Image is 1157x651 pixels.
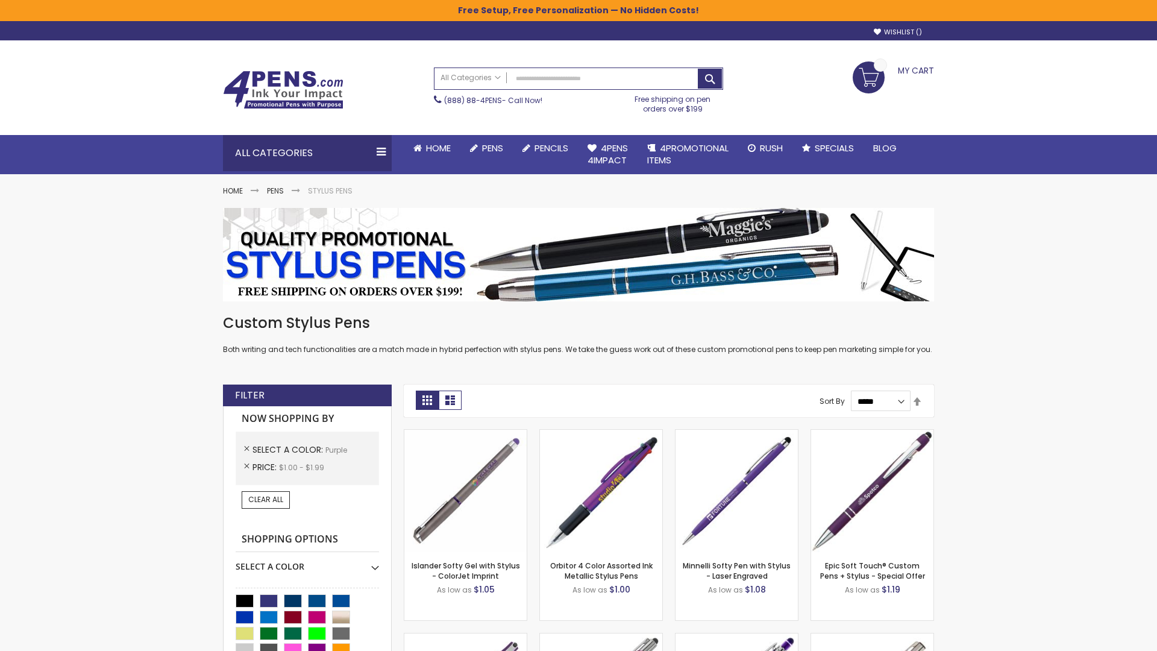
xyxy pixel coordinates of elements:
[550,561,653,580] a: Orbitor 4 Color Assorted Ink Metallic Stylus Pens
[578,135,638,174] a: 4Pens4impact
[540,430,662,552] img: Orbitor 4 Color Assorted Ink Metallic Stylus Pens-Purple
[811,633,933,643] a: Tres-Chic Touch Pen - Standard Laser-Purple
[279,462,324,473] span: $1.00 - $1.99
[223,135,392,171] div: All Categories
[242,491,290,508] a: Clear All
[845,585,880,595] span: As low as
[760,142,783,154] span: Rush
[820,396,845,406] label: Sort By
[236,552,379,573] div: Select A Color
[647,142,729,166] span: 4PROMOTIONAL ITEMS
[236,406,379,432] strong: Now Shopping by
[535,142,568,154] span: Pencils
[444,95,542,105] span: - Call Now!
[437,585,472,595] span: As low as
[676,430,798,552] img: Minnelli Softy Pen with Stylus - Laser Engraved-Purple
[308,186,353,196] strong: Stylus Pens
[622,90,724,114] div: Free shipping on pen orders over $199
[540,429,662,439] a: Orbitor 4 Color Assorted Ink Metallic Stylus Pens-Purple
[267,186,284,196] a: Pens
[223,313,934,333] h1: Custom Stylus Pens
[540,633,662,643] a: Tres-Chic with Stylus Metal Pen - Standard Laser-Purple
[404,633,527,643] a: Avendale Velvet Touch Stylus Gel Pen-Purple
[404,429,527,439] a: Islander Softy Gel with Stylus - ColorJet Imprint-Purple
[441,73,501,83] span: All Categories
[223,313,934,355] div: Both writing and tech functionalities are a match made in hybrid perfection with stylus pens. We ...
[873,142,897,154] span: Blog
[708,585,743,595] span: As low as
[638,135,738,174] a: 4PROMOTIONALITEMS
[248,494,283,505] span: Clear All
[404,135,460,162] a: Home
[404,430,527,552] img: Islander Softy Gel with Stylus - ColorJet Imprint-Purple
[412,561,520,580] a: Islander Softy Gel with Stylus - ColorJet Imprint
[434,68,507,88] a: All Categories
[745,583,766,596] span: $1.08
[444,95,502,105] a: (888) 88-4PENS
[882,583,900,596] span: $1.19
[223,208,934,301] img: Stylus Pens
[811,430,933,552] img: 4P-MS8B-Purple
[815,142,854,154] span: Specials
[426,142,451,154] span: Home
[683,561,791,580] a: Minnelli Softy Pen with Stylus - Laser Engraved
[325,445,347,455] span: Purple
[460,135,513,162] a: Pens
[588,142,628,166] span: 4Pens 4impact
[482,142,503,154] span: Pens
[235,389,265,402] strong: Filter
[676,429,798,439] a: Minnelli Softy Pen with Stylus - Laser Engraved-Purple
[792,135,864,162] a: Specials
[864,135,906,162] a: Blog
[236,527,379,553] strong: Shopping Options
[223,71,343,109] img: 4Pens Custom Pens and Promotional Products
[738,135,792,162] a: Rush
[252,444,325,456] span: Select A Color
[676,633,798,643] a: Phoenix Softy with Stylus Pen - Laser-Purple
[820,561,925,580] a: Epic Soft Touch® Custom Pens + Stylus - Special Offer
[874,28,922,37] a: Wishlist
[474,583,495,596] span: $1.05
[572,585,607,595] span: As low as
[416,391,439,410] strong: Grid
[223,186,243,196] a: Home
[609,583,630,596] span: $1.00
[513,135,578,162] a: Pencils
[252,461,279,473] span: Price
[811,429,933,439] a: 4P-MS8B-Purple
